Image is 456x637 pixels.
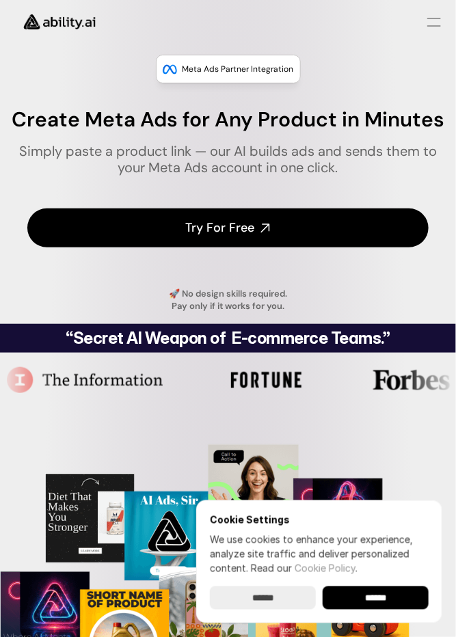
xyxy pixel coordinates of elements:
[11,143,445,176] h1: Simply paste a product link — our AI builds ads and sends them to your Meta Ads account in one cl...
[14,330,442,347] h2: “Secret AI Weapon of E-commerce Teams.”
[97,288,360,312] h4: 🚀 No design skills required. Pay only if it works for you.
[210,514,429,526] h6: Cookie Settings
[27,208,429,247] a: Try For Free
[210,532,429,575] p: We use cookies to enhance your experience, analyze site traffic and deliver personalized content.
[183,62,294,76] p: Meta Ads Partner Integration
[295,563,356,574] a: Cookie Policy
[251,563,358,574] span: Read our .
[185,219,254,236] h4: Try For Free
[11,107,445,132] h1: Create Meta Ads for Any Product in Minutes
